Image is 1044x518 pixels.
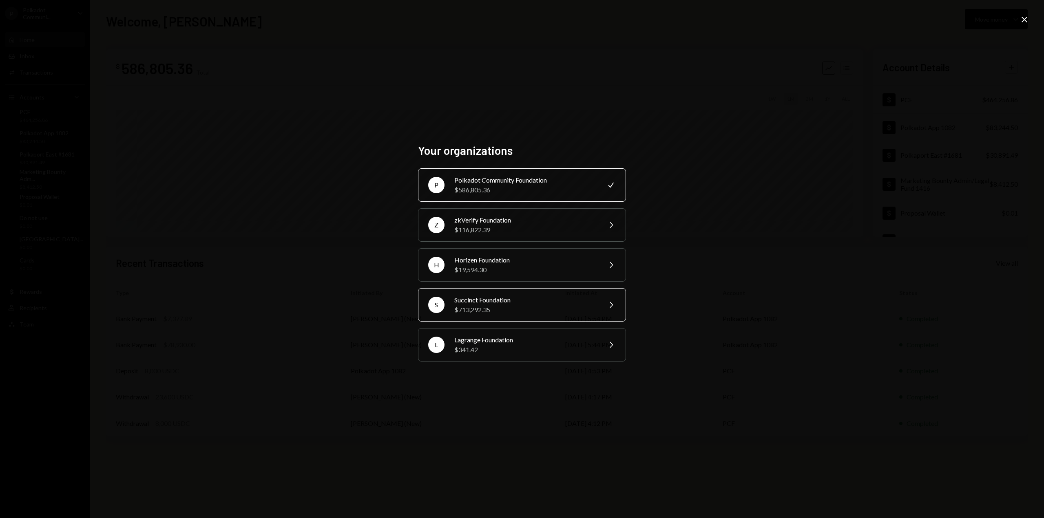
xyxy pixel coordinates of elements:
[454,335,596,345] div: Lagrange Foundation
[428,217,445,233] div: Z
[454,175,596,185] div: Polkadot Community Foundation
[454,265,596,275] div: $19,594.30
[428,297,445,313] div: S
[454,225,596,235] div: $116,822.39
[454,215,596,225] div: zkVerify Foundation
[428,337,445,353] div: L
[454,185,596,195] div: $586,805.36
[418,143,626,159] h2: Your organizations
[428,177,445,193] div: P
[418,168,626,202] button: PPolkadot Community Foundation$586,805.36
[418,328,626,361] button: LLagrange Foundation$341.42
[418,208,626,242] button: ZzkVerify Foundation$116,822.39
[454,305,596,315] div: $713,292.35
[418,288,626,322] button: SSuccinct Foundation$713,292.35
[454,295,596,305] div: Succinct Foundation
[418,248,626,282] button: HHorizen Foundation$19,594.30
[428,257,445,273] div: H
[454,345,596,355] div: $341.42
[454,255,596,265] div: Horizen Foundation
